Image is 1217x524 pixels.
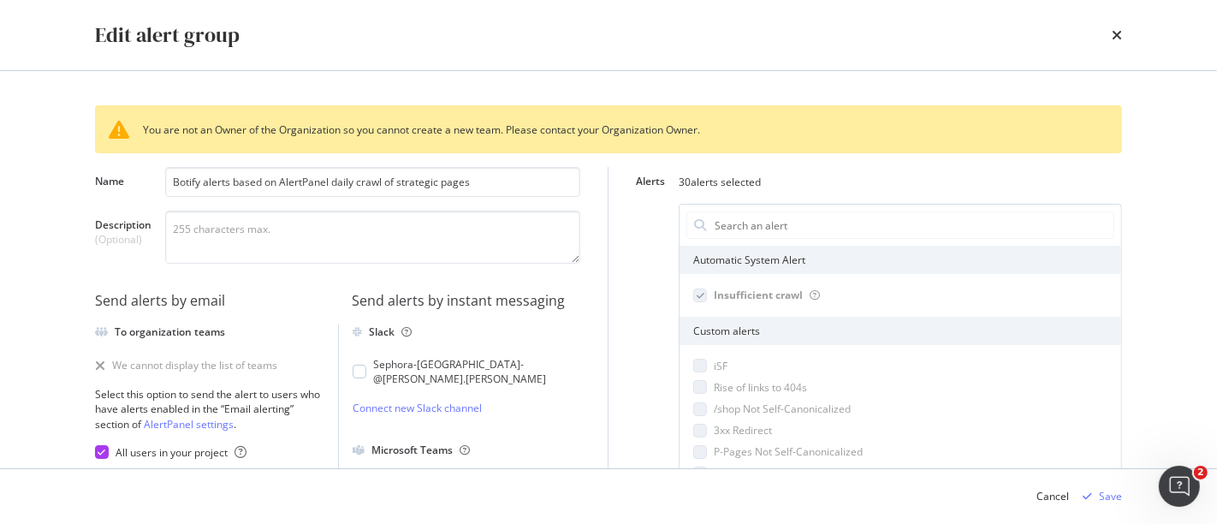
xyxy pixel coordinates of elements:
div: Send alerts by email [95,291,324,311]
div: Save [1099,489,1122,503]
span: iSF [714,359,727,373]
span: Insufficient crawl [714,288,803,302]
button: Save [1076,483,1122,510]
span: /buy Not Self-Canonicalized [714,466,845,480]
span: 3xx Redirect [714,423,772,438]
div: Sephora-[GEOGRAPHIC_DATA] - @[PERSON_NAME].[PERSON_NAME] [373,357,567,386]
a: Connect new Slack channel [353,401,581,415]
input: Search an alert [713,212,1113,238]
div: We cannot display the list of teams [112,358,277,372]
div: Cancel [1036,489,1069,503]
span: P-Pages Not Self-Canonicalized [714,444,863,459]
div: Send alerts by instant messaging [352,291,581,311]
span: Description [95,217,151,232]
div: Microsoft Teams [371,443,470,457]
label: Name [95,174,151,193]
span: /shop Not Self-Canonicalized [714,402,851,416]
div: Custom alerts [680,317,1121,345]
div: You are not an Owner of the Organization so you cannot create a new team. Please contact your Org... [95,105,1122,153]
div: times [1112,21,1122,50]
div: Automatic System Alert [680,246,1121,274]
span: (Optional) [95,232,151,247]
span: 2 [1194,466,1208,479]
span: All users in your project [116,445,228,460]
span: Rise of links to 404s [714,380,807,395]
div: Slack [369,325,412,339]
div: Edit alert group [95,21,240,50]
div: 30 alerts selected [679,175,761,189]
div: To organization teams [115,325,225,339]
button: Cancel [1036,483,1069,510]
div: Select this option to send the alert to users who have alerts enabled in the “Email alerting” sec... [95,387,324,431]
input: Name [165,167,580,197]
label: Alerts [636,174,665,193]
a: AlertPanel settings [144,417,234,432]
iframe: Intercom live chat [1159,466,1200,507]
